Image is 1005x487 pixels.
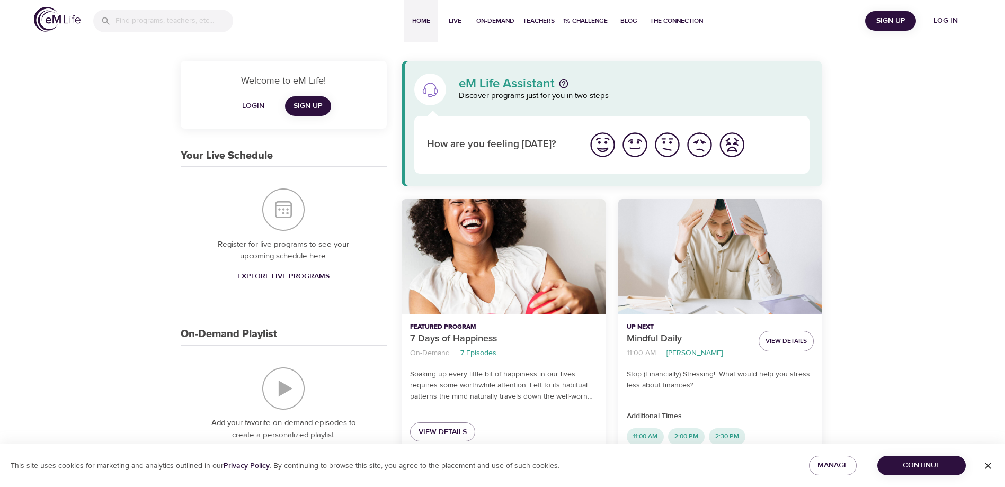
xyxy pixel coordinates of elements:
button: I'm feeling ok [651,129,683,161]
p: 7 Episodes [460,348,496,359]
span: On-Demand [476,15,514,26]
li: · [454,346,456,360]
h3: Your Live Schedule [181,150,273,162]
p: Mindful Daily [627,332,750,346]
button: Login [236,96,270,116]
p: Add your favorite on-demand episodes to create a personalized playlist. [202,417,366,441]
button: I'm feeling worst [716,129,748,161]
button: 7 Days of Happiness [402,199,606,314]
p: Additional Times [627,411,814,422]
button: Continue [877,456,966,475]
button: Log in [920,11,971,31]
button: I'm feeling good [619,129,651,161]
span: Sign Up [294,100,323,113]
p: 11:00 AM [627,348,656,359]
p: Featured Program [410,322,597,332]
span: Sign Up [869,14,912,28]
span: Log in [924,14,967,28]
span: Live [442,15,468,26]
span: Teachers [523,15,555,26]
img: bad [685,130,714,159]
a: Explore Live Programs [233,267,334,286]
nav: breadcrumb [410,346,597,360]
p: Up Next [627,322,750,332]
img: logo [34,7,81,32]
span: 1% Challenge [563,15,608,26]
img: eM Life Assistant [422,81,439,98]
p: 7 Days of Happiness [410,332,597,346]
h3: On-Demand Playlist [181,328,277,340]
a: View Details [410,422,475,442]
a: Sign Up [285,96,331,116]
span: Home [408,15,434,26]
button: I'm feeling great [586,129,619,161]
button: View Details [759,331,814,351]
img: ok [653,130,682,159]
a: Privacy Policy [224,461,270,471]
img: On-Demand Playlist [262,367,305,410]
span: 2:30 PM [709,432,745,441]
span: View Details [766,336,807,347]
p: Soaking up every little bit of happiness in our lives requires some worthwhile attention. Left to... [410,369,597,402]
span: 2:00 PM [668,432,705,441]
span: Manage [817,459,848,472]
button: Mindful Daily [618,199,822,314]
input: Find programs, teachers, etc... [115,10,233,32]
p: Stop (Financially) Stressing!: What would help you stress less about finances? [627,369,814,391]
button: I'm feeling bad [683,129,716,161]
div: 11:00 AM [627,428,664,445]
button: Sign Up [865,11,916,31]
img: Your Live Schedule [262,188,305,231]
p: Welcome to eM Life! [193,74,374,88]
li: · [660,346,662,360]
span: View Details [419,426,467,439]
div: 2:00 PM [668,428,705,445]
span: Blog [616,15,642,26]
img: great [588,130,617,159]
p: [PERSON_NAME] [666,348,723,359]
img: worst [717,130,746,159]
button: Manage [809,456,857,475]
nav: breadcrumb [627,346,750,360]
span: Explore Live Programs [237,270,330,283]
p: Register for live programs to see your upcoming schedule here. [202,239,366,263]
p: On-Demand [410,348,450,359]
img: good [620,130,650,159]
span: 11:00 AM [627,432,664,441]
span: Continue [886,459,957,472]
div: 2:30 PM [709,428,745,445]
span: The Connection [650,15,703,26]
p: eM Life Assistant [459,77,555,90]
span: Login [241,100,266,113]
p: Discover programs just for you in two steps [459,90,810,102]
p: How are you feeling [DATE]? [427,137,574,152]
